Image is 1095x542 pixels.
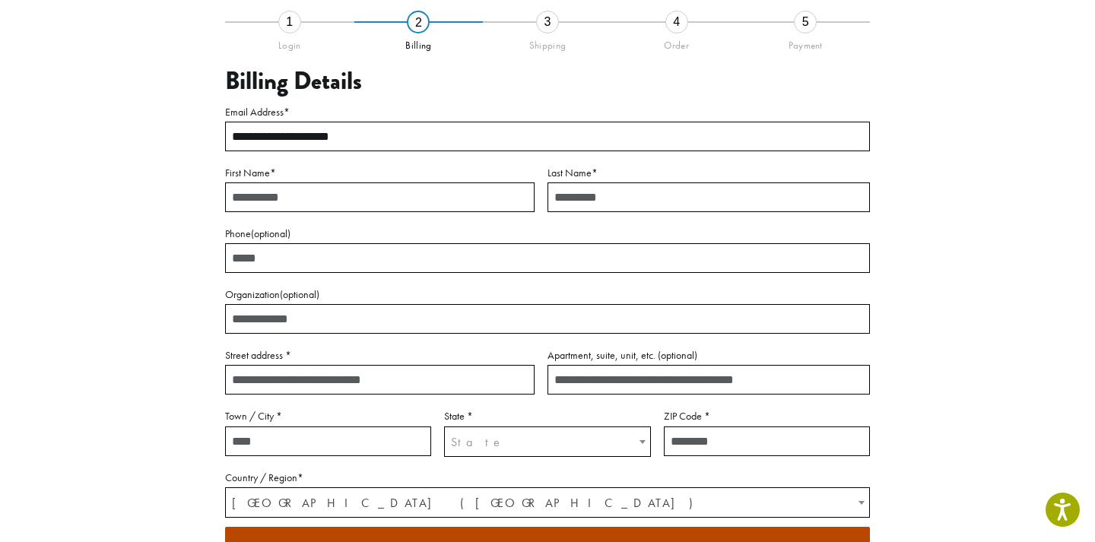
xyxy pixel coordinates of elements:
div: 1 [278,11,301,33]
label: Apartment, suite, unit, etc. [547,346,870,365]
span: United States (US) [226,488,869,518]
span: (optional) [658,348,697,362]
label: Organization [225,285,870,304]
span: State [444,426,650,457]
span: State [451,434,504,450]
div: 5 [794,11,817,33]
div: 3 [536,11,559,33]
div: Login [225,33,354,52]
label: First Name [225,163,535,182]
label: Email Address [225,103,870,122]
span: (optional) [280,287,319,301]
span: Country / Region [225,487,870,518]
label: Street address [225,346,535,365]
label: Town / City [225,407,431,426]
h3: Billing Details [225,67,870,96]
div: Billing [354,33,484,52]
label: Last Name [547,163,870,182]
div: Payment [741,33,870,52]
div: Order [612,33,741,52]
label: ZIP Code [664,407,870,426]
div: Shipping [483,33,612,52]
div: 2 [407,11,430,33]
div: 4 [665,11,688,33]
span: (optional) [251,227,290,240]
label: State [444,407,650,426]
